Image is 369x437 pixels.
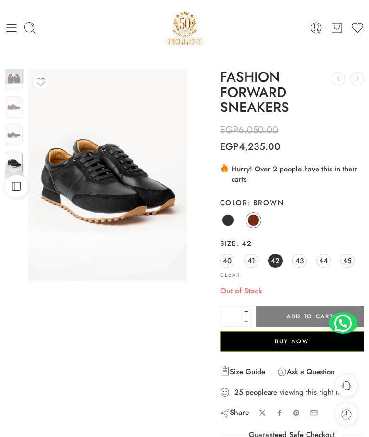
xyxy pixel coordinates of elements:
[220,306,242,327] input: Product quantity
[220,272,240,278] a: Clear options
[220,254,234,268] a: 40
[220,407,249,418] div: Share
[236,238,252,248] span: 42
[220,123,278,137] bdi: 6,050.00
[295,254,304,267] span: 43
[259,409,266,416] a: Share on X
[310,409,318,417] a: Email to your friends
[28,70,187,281] img: sh-ms01-blk-1.png
[220,387,364,398] div: are viewing this right now
[220,366,265,377] a: Size Guide
[164,7,205,48] a: Pellini -
[343,254,352,267] span: 45
[316,254,331,268] a: 44
[220,140,281,154] bdi: 4,235.00
[220,198,364,207] label: Color
[246,388,268,397] strong: people
[268,254,283,268] a: 42
[6,124,23,146] img: k13-scaled-1.webp
[220,331,364,352] button: Buy Now
[351,21,364,35] a: Wishlist
[223,254,232,267] span: 40
[276,409,283,416] a: Share on Facebook
[6,152,23,174] img: k13-scaled-1.webp
[309,21,323,35] a: Login / Register
[319,254,328,267] span: 44
[220,239,364,248] label: Size
[340,254,355,268] a: 45
[256,306,364,327] button: Add to cart
[220,163,364,184] div: Hurry! Over 2 people have this in their carts
[220,285,364,297] p: Out of Stock
[234,388,243,397] strong: 25
[271,254,280,267] span: 42
[220,70,364,115] h1: FASHION FORWARD SNEAKERS
[6,96,23,118] img: k13-scaled-1.webp
[220,140,239,154] span: EGP
[244,254,258,268] a: 41
[292,254,307,268] a: 43
[330,21,344,35] a: Cart
[220,123,238,137] span: EGP
[247,197,283,207] span: Brown
[277,366,334,377] a: Ask a Question
[247,254,255,267] span: 41
[293,409,300,417] a: Pin on Pinterest
[164,7,205,48] img: Pellini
